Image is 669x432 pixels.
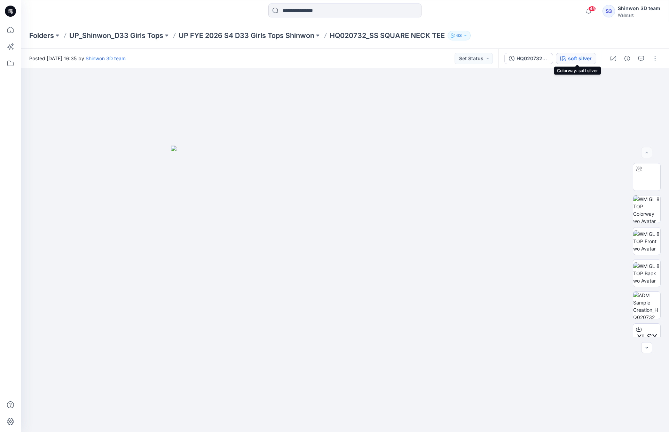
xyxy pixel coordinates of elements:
[556,53,596,64] button: soft silver
[588,6,596,11] span: 45
[69,31,163,40] a: UP_Shinwon_D33 Girls Tops
[633,195,660,223] img: WM GL 8 TOP Colorway wo Avatar
[86,55,126,61] a: Shinwon 3D team
[29,55,126,62] span: Posted [DATE] 16:35 by
[456,32,462,39] p: 63
[179,31,314,40] a: UP FYE 2026 S4 D33 Girls Tops Shinwon
[517,55,549,62] div: HQ020732_LS SQUARE NECK TEE
[448,31,471,40] button: 63
[622,53,633,64] button: Details
[171,146,519,432] img: eyJhbGciOiJIUzI1NiIsImtpZCI6IjAiLCJzbHQiOiJzZXMiLCJ0eXAiOiJKV1QifQ.eyJkYXRhIjp7InR5cGUiOiJzdG9yYW...
[29,31,54,40] a: Folders
[618,13,660,18] div: Walmart
[504,53,553,64] button: HQ020732_LS SQUARE NECK TEE
[633,292,660,319] img: ADM Sample Creation_HQ020732
[633,230,660,252] img: WM GL 8 TOP Front wo Avatar
[568,55,592,62] div: soft silver
[618,4,660,13] div: Shinwon 3D team
[603,5,615,17] div: S3
[633,262,660,284] img: WM GL 8 TOP Back wo Avatar
[637,331,657,344] span: XLSX
[330,31,445,40] p: HQ020732_SS SQUARE NECK TEE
